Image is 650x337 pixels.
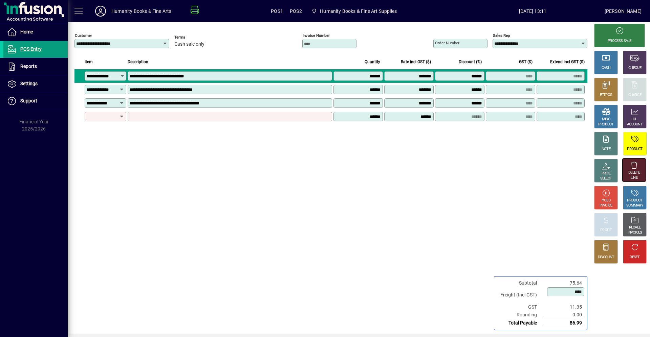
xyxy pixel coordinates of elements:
div: GL [633,117,637,122]
span: Humanity Books & Fine Art Supplies [309,5,399,17]
div: PROFIT [600,228,612,233]
div: NOTE [602,147,610,152]
div: EFTPOS [600,93,612,98]
span: Rate incl GST ($) [401,58,431,66]
span: Settings [20,81,38,86]
span: POS2 [290,6,302,17]
div: MISC [602,117,610,122]
span: Home [20,29,33,34]
div: SUMMARY [626,203,643,208]
mat-label: Order number [435,41,459,45]
button: Profile [90,5,111,17]
div: RECALL [629,225,641,230]
mat-label: Customer [75,33,92,38]
span: Discount (%) [459,58,482,66]
span: Support [20,98,37,103]
span: [DATE] 13:11 [461,6,605,17]
div: PRODUCT [598,122,613,127]
mat-label: Invoice number [303,33,330,38]
span: Cash sale only [174,42,204,47]
div: RESET [630,255,640,260]
div: ACCOUNT [627,122,643,127]
span: Item [85,58,93,66]
a: Reports [3,58,68,75]
td: Rounding [497,311,544,319]
span: Reports [20,64,37,69]
div: PRODUCT [627,147,642,152]
td: Freight (Incl GST) [497,287,544,303]
div: PRICE [602,171,611,176]
a: Home [3,24,68,41]
span: Quantity [365,58,380,66]
div: LINE [631,175,637,180]
div: INVOICE [600,203,612,208]
td: Total Payable [497,319,544,327]
div: CHEQUE [628,66,641,71]
td: GST [497,303,544,311]
a: Support [3,93,68,110]
span: GST ($) [519,58,533,66]
div: PRODUCT [627,198,642,203]
td: 86.99 [544,319,584,327]
td: 11.35 [544,303,584,311]
div: CHARGE [628,93,642,98]
div: Humanity Books & Fine Arts [111,6,172,17]
div: HOLD [602,198,610,203]
div: INVOICES [627,230,642,235]
span: Terms [174,35,215,40]
div: DELETE [628,170,640,175]
div: PROCESS SALE [608,39,631,44]
td: 0.00 [544,311,584,319]
td: 75.64 [544,279,584,287]
td: Subtotal [497,279,544,287]
a: Settings [3,75,68,92]
span: Humanity Books & Fine Art Supplies [320,6,397,17]
span: POS Entry [20,46,42,52]
span: POS1 [271,6,283,17]
span: Description [128,58,148,66]
div: SELECT [600,176,612,181]
div: [PERSON_NAME] [605,6,642,17]
span: Extend incl GST ($) [550,58,585,66]
div: CASH [602,66,610,71]
mat-label: Sales rep [493,33,510,38]
div: DISCOUNT [598,255,614,260]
